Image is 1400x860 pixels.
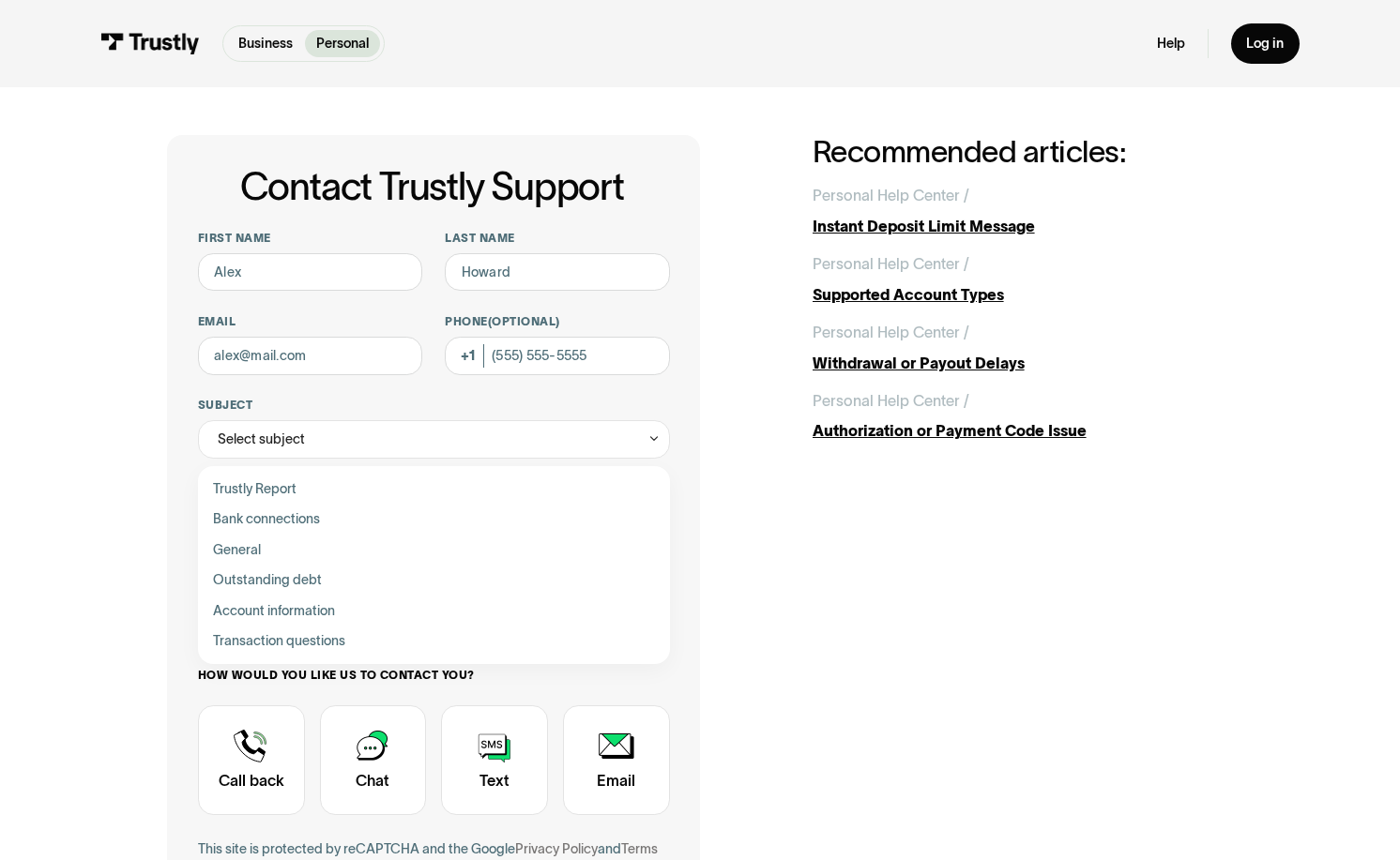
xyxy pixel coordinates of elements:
[198,459,670,664] nav: Select subject
[813,252,969,275] div: Personal Help Center /
[813,321,1233,374] a: Personal Help Center /Withdrawal or Payout Delays
[316,34,369,53] p: Personal
[813,389,969,412] div: Personal Help Center /
[813,283,1233,306] div: Supported Account Types
[445,231,669,246] label: Last name
[488,315,560,327] span: (Optional)
[198,668,670,683] label: How would you like us to contact you?
[198,253,422,292] input: Alex
[515,841,598,856] a: Privacy Policy
[445,314,669,329] label: Phone
[813,184,969,206] div: Personal Help Center /
[1231,23,1299,64] a: Log in
[218,428,305,450] div: Select subject
[227,30,304,57] a: Business
[445,253,669,292] input: Howard
[213,477,297,500] span: Trustly Report
[813,419,1233,442] div: Authorization or Payment Code Issue
[198,398,670,413] label: Subject
[213,599,335,622] span: Account information
[813,215,1233,237] div: Instant Deposit Limit Message
[445,337,669,375] input: (555) 555-5555
[213,568,322,591] span: Outstanding debt
[813,321,969,343] div: Personal Help Center /
[198,337,422,375] input: alex@mail.com
[198,314,422,329] label: Email
[213,538,261,561] span: General
[194,166,670,208] h1: Contact Trustly Support
[813,252,1233,306] a: Personal Help Center /Supported Account Types
[813,389,1233,443] a: Personal Help Center /Authorization or Payment Code Issue
[813,135,1233,169] h2: Recommended articles:
[100,33,199,53] img: Trustly Logo
[1157,35,1185,52] a: Help
[238,34,293,53] p: Business
[213,507,320,530] span: Bank connections
[1246,35,1284,52] div: Log in
[813,184,1233,237] a: Personal Help Center /Instant Deposit Limit Message
[198,420,670,459] div: Select subject
[813,352,1233,374] div: Withdrawal or Payout Delays
[198,231,422,246] label: First name
[213,629,345,652] span: Transaction questions
[305,30,380,57] a: Personal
